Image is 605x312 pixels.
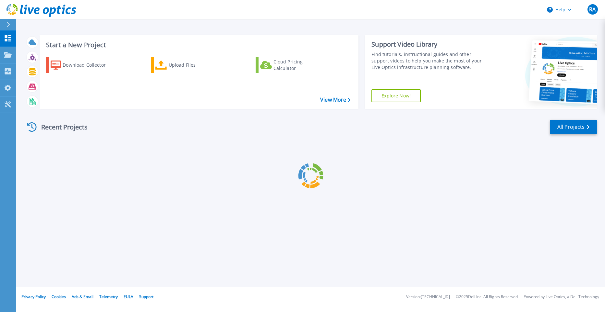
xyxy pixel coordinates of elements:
a: Telemetry [99,294,118,299]
a: Cookies [52,294,66,299]
div: Recent Projects [25,119,96,135]
a: Privacy Policy [21,294,46,299]
span: RA [589,7,596,12]
div: Find tutorials, instructional guides and other support videos to help you make the most of your L... [371,51,490,71]
a: Upload Files [151,57,223,73]
a: Support [139,294,153,299]
li: Powered by Live Optics, a Dell Technology [524,295,599,299]
a: Download Collector [46,57,118,73]
div: Cloud Pricing Calculator [273,59,325,72]
a: Ads & Email [72,294,93,299]
li: © 2025 Dell Inc. All Rights Reserved [456,295,518,299]
a: EULA [124,294,133,299]
div: Download Collector [63,59,115,72]
div: Upload Files [169,59,221,72]
a: All Projects [550,120,597,134]
h3: Start a New Project [46,41,350,49]
a: Explore Now! [371,89,421,102]
li: Version: [TECHNICAL_ID] [406,295,450,299]
a: Cloud Pricing Calculator [256,57,328,73]
a: View More [320,97,350,103]
div: Support Video Library [371,40,490,49]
